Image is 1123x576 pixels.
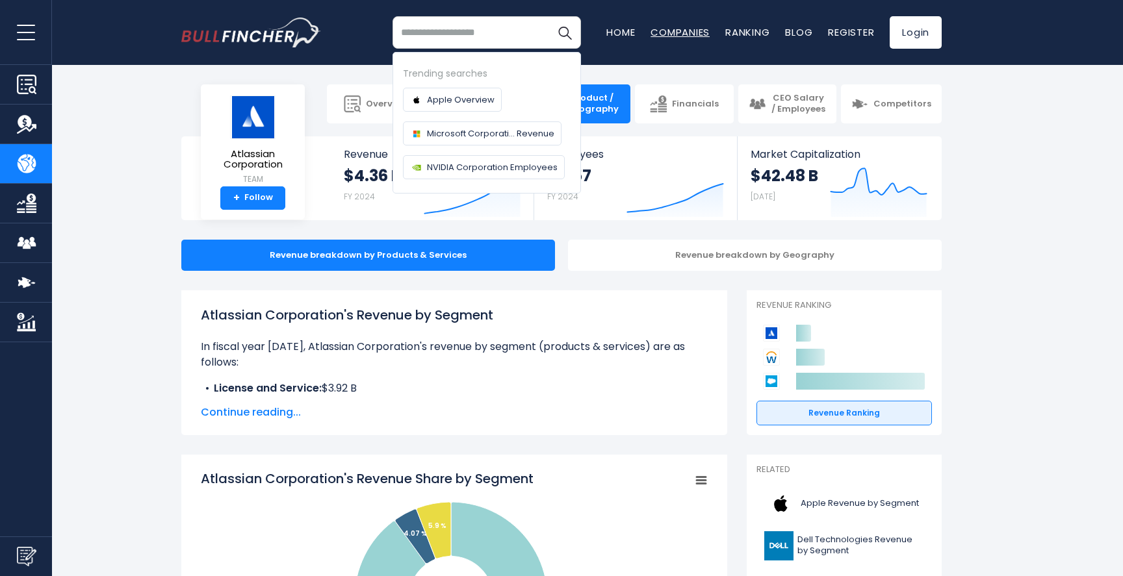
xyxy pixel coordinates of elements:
[427,93,495,106] span: Apple Overview
[763,325,780,342] img: Atlassian Corporation competitors logo
[751,148,927,160] span: Market Capitalization
[201,405,708,420] span: Continue reading...
[828,25,874,39] a: Register
[738,136,940,220] a: Market Capitalization $42.48 B [DATE]
[410,94,423,106] img: Company logo
[344,166,401,186] strong: $4.36 B
[635,84,733,123] a: Financials
[427,127,554,140] span: Microsoft Corporati... Revenue
[756,464,932,475] p: Related
[751,166,818,186] strong: $42.48 B
[725,25,769,39] a: Ranking
[763,373,780,390] img: Salesforce competitors logo
[233,192,240,204] strong: +
[211,173,294,185] small: TEAM
[549,16,581,49] button: Search
[547,148,723,160] span: Employees
[201,381,708,396] li: $3.92 B
[410,127,423,140] img: Company logo
[427,160,558,174] span: NVIDIA Corporation Employees
[201,470,534,488] tspan: Atlassian Corporation's Revenue Share by Segment
[181,18,321,47] a: Go to homepage
[565,93,620,115] span: Product / Geography
[534,136,736,220] a: Employees 12,157 FY 2024
[873,99,931,110] span: Competitors
[797,534,924,557] span: Dell Technologies Revenue by Segment
[331,136,534,220] a: Revenue $4.36 B FY 2024
[764,531,794,560] img: DELL logo
[890,16,942,49] a: Login
[547,191,578,202] small: FY 2024
[801,498,919,509] span: Apple Revenue by Segment
[756,300,932,311] p: Revenue Ranking
[201,305,708,325] h1: Atlassian Corporation's Revenue by Segment
[201,339,708,370] p: In fiscal year [DATE], Atlassian Corporation's revenue by segment (products & services) are as fo...
[672,99,719,110] span: Financials
[738,84,836,123] a: CEO Salary / Employees
[327,84,425,123] a: Overview
[756,486,932,521] a: Apple Revenue by Segment
[344,191,375,202] small: FY 2024
[211,95,295,186] a: Atlassian Corporation TEAM
[568,240,942,271] div: Revenue breakdown by Geography
[403,155,565,179] a: NVIDIA Corporation Employees
[404,529,427,538] tspan: 4.07 %
[211,149,294,170] span: Atlassian Corporation
[410,161,423,174] img: Company logo
[771,93,826,115] span: CEO Salary / Employees
[785,25,812,39] a: Blog
[756,528,932,564] a: Dell Technologies Revenue by Segment
[403,121,561,145] a: Microsoft Corporati... Revenue
[651,25,710,39] a: Companies
[841,84,942,123] a: Competitors
[403,88,502,112] a: Apple Overview
[756,401,932,425] a: Revenue Ranking
[428,521,446,531] tspan: 5.9 %
[764,489,797,518] img: AAPL logo
[181,18,321,47] img: bullfincher logo
[344,148,521,160] span: Revenue
[214,381,322,395] b: License and Service:
[606,25,635,39] a: Home
[366,99,407,110] span: Overview
[751,191,775,202] small: [DATE]
[532,84,630,123] a: Product / Geography
[403,66,571,81] div: Trending searches
[181,240,555,271] div: Revenue breakdown by Products & Services
[220,186,285,210] a: +Follow
[763,349,780,366] img: Workday competitors logo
